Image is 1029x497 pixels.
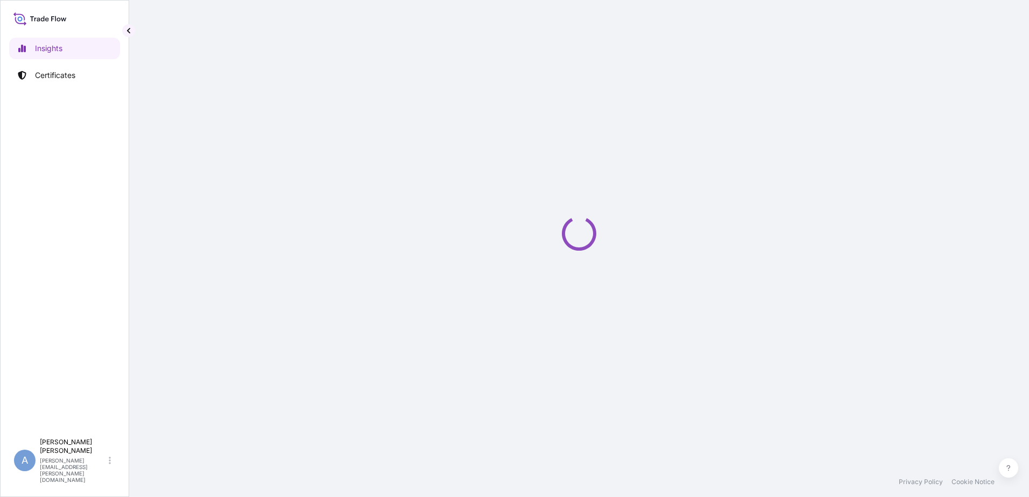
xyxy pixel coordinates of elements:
[952,478,995,486] a: Cookie Notice
[22,455,28,466] span: A
[9,65,120,86] a: Certificates
[40,457,107,483] p: [PERSON_NAME][EMAIL_ADDRESS][PERSON_NAME][DOMAIN_NAME]
[40,438,107,455] p: [PERSON_NAME] [PERSON_NAME]
[9,38,120,59] a: Insights
[899,478,943,486] a: Privacy Policy
[35,43,62,54] p: Insights
[35,70,75,81] p: Certificates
